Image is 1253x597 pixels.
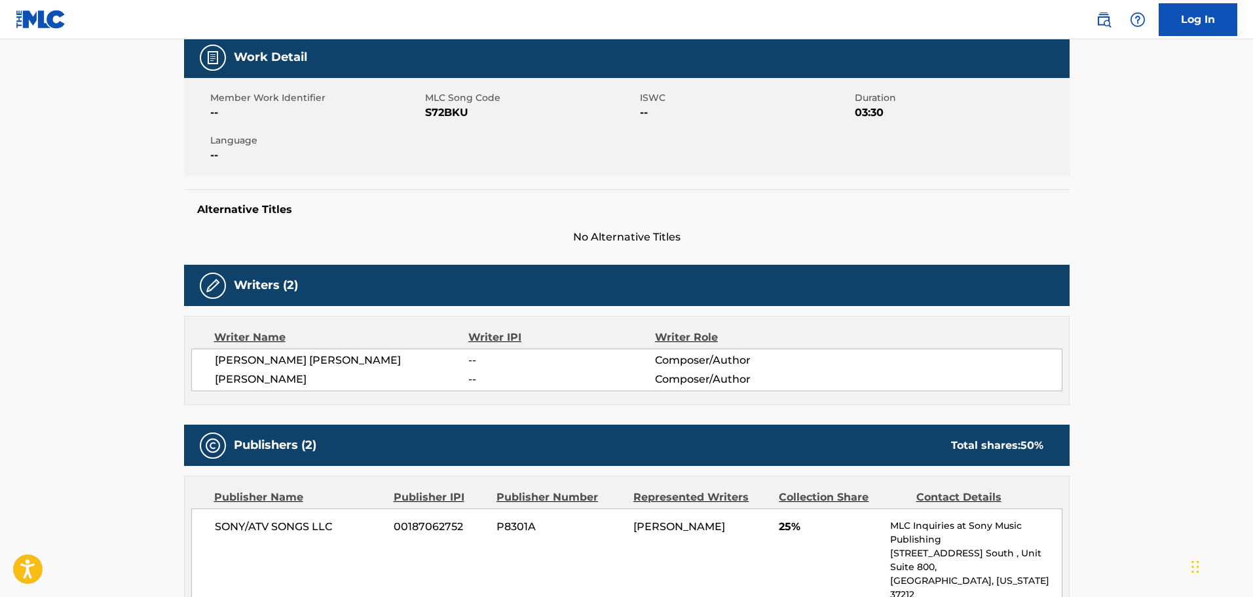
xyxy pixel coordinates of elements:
span: Duration [855,91,1066,105]
h5: Alternative Titles [197,203,1057,216]
span: [PERSON_NAME] [633,520,725,533]
span: Composer/Author [655,353,825,368]
a: Public Search [1091,7,1117,33]
h5: Work Detail [234,50,307,65]
span: 00187062752 [394,519,487,535]
div: Total shares: [951,438,1043,453]
span: Member Work Identifier [210,91,422,105]
span: -- [640,105,851,121]
iframe: Chat Widget [1188,534,1253,597]
img: help [1130,12,1146,28]
span: Composer/Author [655,372,825,387]
div: Help [1125,7,1151,33]
div: Publisher Name [214,490,384,505]
div: Represented Writers [633,490,769,505]
div: Writer Name [214,330,469,345]
p: [STREET_ADDRESS] South , Unit Suite 800, [890,547,1061,574]
h5: Publishers (2) [234,438,316,453]
p: MLC Inquiries at Sony Music Publishing [890,519,1061,547]
span: P8301A [496,519,624,535]
span: [PERSON_NAME] [215,372,469,387]
span: SONY/ATV SONGS LLC [215,519,384,535]
img: Publishers [205,438,221,453]
div: Drag [1191,547,1199,587]
span: 03:30 [855,105,1066,121]
h5: Writers (2) [234,278,298,293]
img: MLC Logo [16,10,66,29]
a: Log In [1159,3,1237,36]
div: Publisher IPI [394,490,487,505]
img: search [1096,12,1112,28]
img: Work Detail [205,50,221,66]
span: -- [468,372,654,387]
span: Language [210,134,422,147]
span: -- [210,147,422,163]
div: Collection Share [779,490,906,505]
span: [PERSON_NAME] [PERSON_NAME] [215,353,469,368]
div: Writer Role [655,330,825,345]
span: -- [468,353,654,368]
img: Writers [205,278,221,294]
span: S72BKU [425,105,637,121]
span: 25% [779,519,880,535]
div: Contact Details [916,490,1043,505]
span: No Alternative Titles [184,229,1070,245]
span: ISWC [640,91,851,105]
span: 50 % [1020,439,1043,452]
div: Writer IPI [468,330,655,345]
div: Publisher Number [496,490,624,505]
span: MLC Song Code [425,91,637,105]
span: -- [210,105,422,121]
